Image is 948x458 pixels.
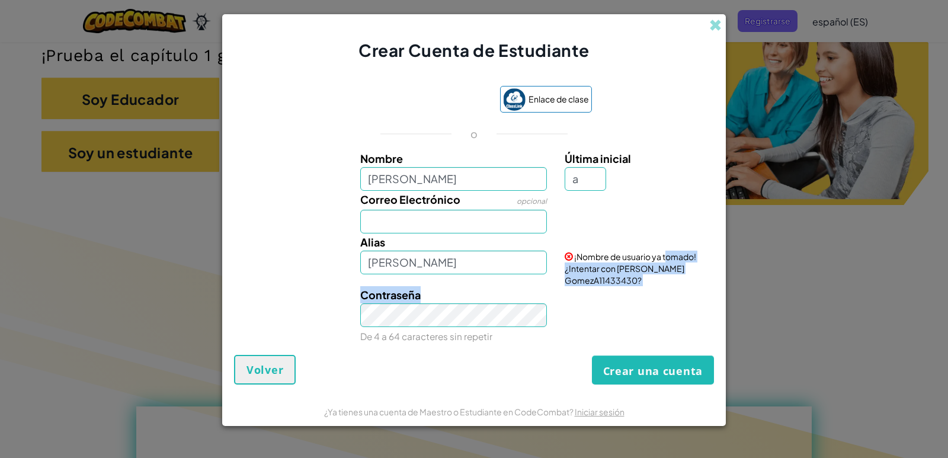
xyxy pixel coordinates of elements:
[565,251,696,286] font: ¡Nombre de usuario ya tomado! ¿Intentar con [PERSON_NAME] GomezA11433430?
[575,406,624,417] a: Iniciar sesión
[517,197,547,206] font: opcional
[565,152,631,165] font: Última inicial
[603,364,703,378] font: Crear una cuenta
[360,152,403,165] font: Nombre
[529,94,589,104] font: Enlace de clase
[470,127,478,140] font: o
[503,88,526,111] img: classlink-logo-small.png
[360,288,421,302] font: Contraseña
[592,355,714,385] button: Crear una cuenta
[360,331,492,342] font: De 4 a 64 caracteres sin repetir
[234,355,296,385] button: Volver
[324,406,574,417] font: ¿Ya tienes una cuenta de Maestro o Estudiante en CodeCombat?
[358,40,590,60] font: Crear Cuenta de Estudiante
[350,87,494,113] iframe: Botón Iniciar sesión con Google
[246,363,283,377] font: Volver
[360,193,460,206] font: Correo Electrónico
[360,235,385,249] font: Alias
